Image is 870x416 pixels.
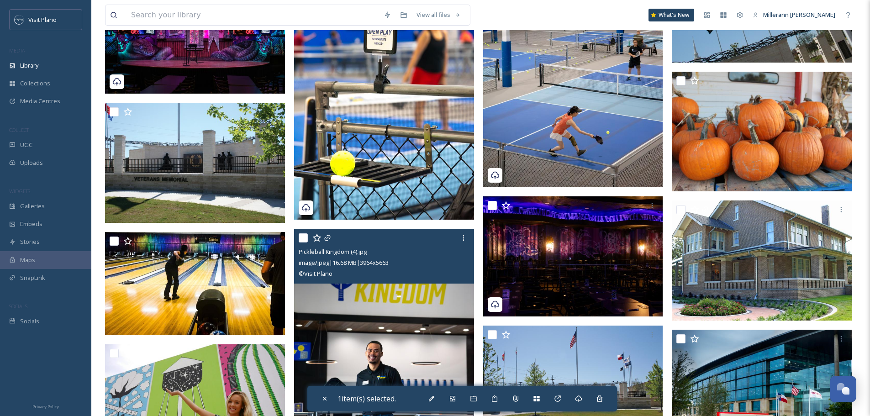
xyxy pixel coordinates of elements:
span: Uploads [20,158,43,167]
span: MEDIA [9,47,25,54]
span: Socials [20,317,39,326]
input: Search your library [127,5,379,25]
img: Saigling House_ArtCentre of Plano.jpg [672,200,852,321]
span: Maps [20,256,35,264]
span: Stories [20,237,40,246]
span: Pickleball Kingdom (4).jpg [299,247,367,256]
span: Visit Plano [28,16,57,24]
span: © Visit Plano [299,269,332,278]
span: Galleries [20,202,45,211]
img: images.jpeg [15,15,24,24]
span: Collections [20,79,50,88]
img: Veterans Memorial at Memorial Park.jpg [105,103,285,223]
a: Millerann [PERSON_NAME] [748,6,840,24]
img: Plano Super Bowl.jpg [105,232,285,335]
span: Millerann [PERSON_NAME] [763,11,835,19]
span: COLLECT [9,126,29,133]
img: Mic Drop Comedy (1).jpeg [483,196,663,316]
span: Library [20,61,38,70]
a: Privacy Policy [32,400,59,411]
span: 1 item(s) selected. [337,394,396,404]
span: image/jpeg | 16.68 MB | 3964 x 5663 [299,258,389,267]
span: SnapLink [20,274,45,282]
span: WIDGETS [9,188,30,195]
button: Open Chat [830,376,856,402]
a: View all files [412,6,465,24]
span: SOCIALS [9,303,27,310]
img: Pumpkins.jpg [672,72,852,192]
span: Media Centres [20,97,60,105]
span: UGC [20,141,32,149]
a: What's New [649,9,694,21]
span: Embeds [20,220,42,228]
span: Privacy Policy [32,404,59,410]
